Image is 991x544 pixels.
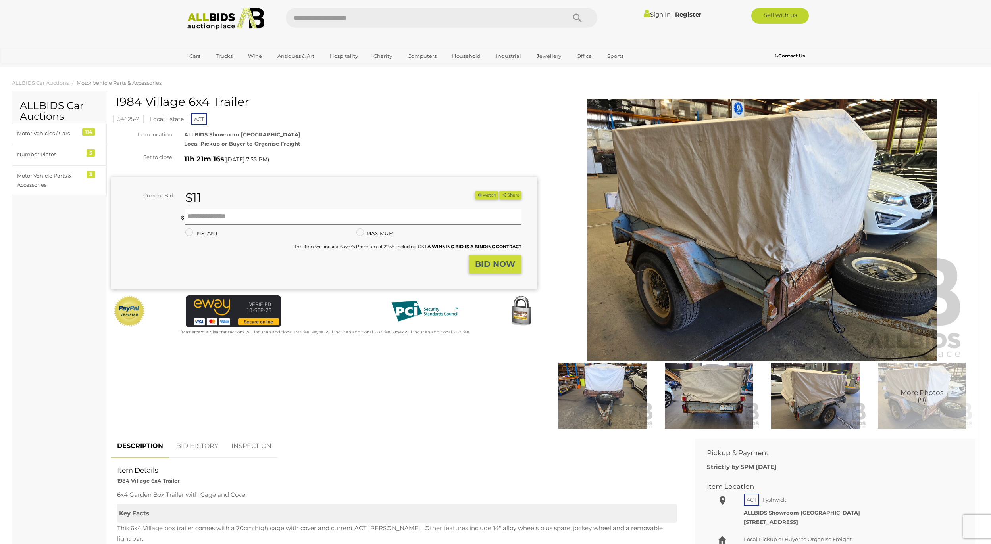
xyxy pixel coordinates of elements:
[186,295,281,327] img: eWAY Payment Gateway
[707,463,777,471] b: Strictly by 5PM [DATE]
[87,171,95,178] div: 3
[447,50,486,63] a: Household
[551,363,654,429] img: 1984 Village 6x4 Trailer
[402,50,442,63] a: Computers
[184,50,206,63] a: Cars
[12,144,107,165] a: Number Plates 5
[113,116,144,122] a: 54625-2
[658,363,760,429] img: 1984 Village 6x4 Trailer
[368,50,397,63] a: Charity
[170,435,224,458] a: BID HISTORY
[185,229,218,238] label: INSTANT
[475,191,498,199] li: Watch this item
[20,100,99,122] h2: ALLBIDS Car Auctions
[146,115,188,123] mark: Local Estate
[744,494,759,506] span: ACT
[764,363,866,429] img: 1984 Village 6x4 Trailer
[181,329,470,335] small: Mastercard & Visa transactions will incur an additional 1.9% fee. Paypal will incur an additional...
[77,80,162,86] a: Motor Vehicle Parts & Accessories
[117,467,677,474] h2: Item Details
[87,149,95,157] div: 5
[356,229,393,238] label: MAXIMUM
[105,130,178,139] div: Item location
[744,519,798,525] strong: [STREET_ADDRESS]
[184,131,300,138] strong: ALLBIDS Showroom [GEOGRAPHIC_DATA]
[901,389,943,404] span: More Photos (9)
[105,153,178,162] div: Set to close
[760,494,788,505] span: Fyshwick
[325,50,363,63] a: Hospitality
[385,295,464,327] img: PCI DSS compliant
[183,8,269,30] img: Allbids.com.au
[111,191,179,200] div: Current Bid
[226,156,267,163] span: [DATE] 7:55 PM
[111,435,169,458] a: DESCRIPTION
[751,8,809,24] a: Sell with us
[427,244,521,249] b: A WINNING BID IS A BINDING CONTRACT
[113,295,146,327] img: Official PayPal Seal
[243,50,267,63] a: Wine
[146,116,188,122] a: Local Estate
[871,363,973,429] img: 1984 Village 6x4 Trailer
[117,523,677,544] p: This 6x4 Village box trailer comes with a 70cm high cage with cover and current ACT [PERSON_NAME]...
[211,50,238,63] a: Trucks
[82,128,95,136] div: 114
[115,95,535,108] h1: 1984 Village 6x4 Trailer
[12,123,107,144] a: Motor Vehicles / Cars 114
[744,510,860,516] strong: ALLBIDS Showroom [GEOGRAPHIC_DATA]
[117,489,677,504] td: 6x4 Garden Box Trailer with Cage and Cover
[294,244,521,249] small: This Item will incur a Buyer's Premium of 22.5% including GST.
[184,155,224,163] strong: 11h 21m 16s
[185,190,201,205] strong: $11
[17,129,83,138] div: Motor Vehicles / Cars
[475,259,515,269] strong: BID NOW
[184,140,300,147] strong: Local Pickup or Buyer to Organise Freight
[191,113,207,125] span: ACT
[113,115,144,123] mark: 54625-2
[184,63,251,76] a: [GEOGRAPHIC_DATA]
[224,156,269,163] span: ( )
[17,171,83,190] div: Motor Vehicle Parts & Accessories
[499,191,521,199] button: Share
[117,504,677,523] td: Key Facts
[12,80,69,86] a: ALLBIDS Car Auctions
[675,11,701,18] a: Register
[572,50,597,63] a: Office
[744,536,852,542] span: Local Pickup or Buyer to Organise Freight
[12,165,107,196] a: Motor Vehicle Parts & Accessories 3
[559,99,965,361] img: 1984 Village 6x4 Trailer
[272,50,319,63] a: Antiques & Art
[602,50,629,63] a: Sports
[672,10,674,19] span: |
[469,255,521,274] button: BID NOW
[775,53,805,59] b: Contact Us
[707,449,951,457] h2: Pickup & Payment
[644,11,671,18] a: Sign In
[531,50,566,63] a: Jewellery
[558,8,597,28] button: Search
[871,363,973,429] a: More Photos(9)
[17,150,83,159] div: Number Plates
[117,477,180,484] strong: 1984 Village 6x4 Trailer
[707,483,951,490] h2: Item Location
[475,191,498,199] button: Watch
[775,52,807,60] a: Contact Us
[505,295,537,327] img: Secured by Rapid SSL
[491,50,526,63] a: Industrial
[225,435,277,458] a: INSPECTION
